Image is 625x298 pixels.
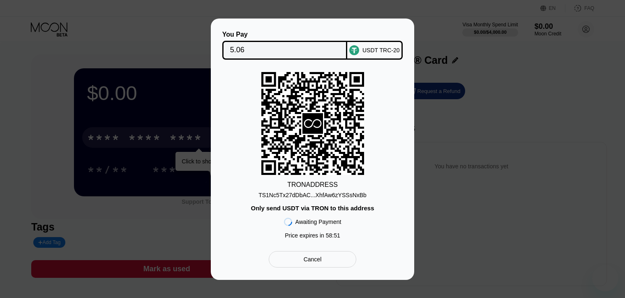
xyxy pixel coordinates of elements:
div: You Pay [222,31,348,38]
div: TS1Nc5Tx27dDbAC...XhfAw6zYSSsNxBb [258,192,367,198]
div: TRON ADDRESS [287,181,338,189]
iframe: Кнопка запуска окна обмена сообщениями [592,265,618,291]
div: USDT TRC-20 [362,47,400,54]
span: 58 : 51 [326,232,340,239]
div: Cancel [304,256,322,263]
div: TS1Nc5Tx27dDbAC...XhfAw6zYSSsNxBb [258,189,367,198]
div: Cancel [269,251,356,268]
div: You PayUSDT TRC-20 [223,31,402,60]
div: Awaiting Payment [295,219,341,225]
div: Only send USDT via TRON to this address [251,205,374,212]
div: Price expires in [285,232,340,239]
